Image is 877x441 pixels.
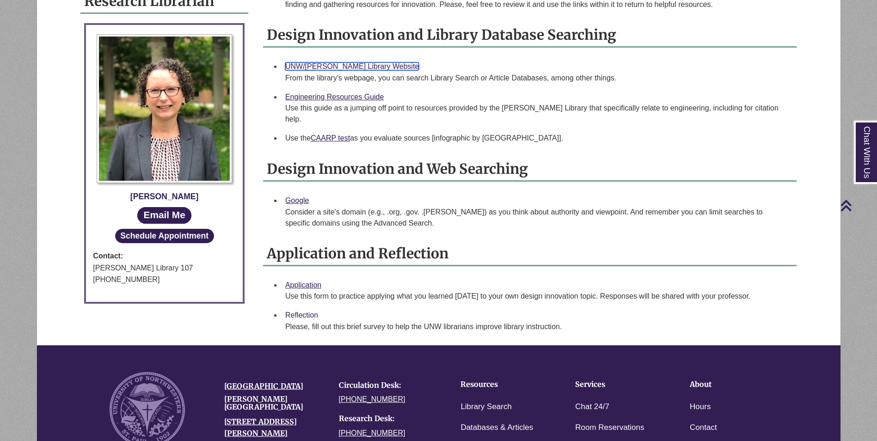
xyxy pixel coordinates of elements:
a: Google [285,196,309,204]
h4: Services [575,380,661,389]
a: Room Reservations [575,421,644,435]
a: Chat 24/7 [575,400,609,414]
h4: Resources [460,380,546,389]
a: Email Me [137,207,191,223]
div: From the library's webpage, you can search Library Search or Article Databases, among other things. [285,73,789,84]
div: Consider a site's domain (e.g., .org, .gov. .[PERSON_NAME]) as you think about authority and view... [285,207,789,229]
h2: Application and Reflection [263,242,797,266]
a: UNW/[PERSON_NAME] Library Website [285,62,419,70]
h4: About [690,380,776,389]
a: Back to Top [840,199,875,212]
div: Use this guide as a jumping off point to resources provided by the [PERSON_NAME] Library that spe... [285,103,789,125]
h4: [PERSON_NAME][GEOGRAPHIC_DATA] [224,395,325,411]
a: Engineering Resources Guide [285,93,384,101]
a: CAARP test [311,134,350,142]
h2: Design Innovation and Library Database Searching [263,23,797,48]
a: [GEOGRAPHIC_DATA] [224,381,303,391]
a: [PHONE_NUMBER] [339,395,405,403]
button: Schedule Appointment [115,229,214,243]
a: Reflection [285,311,318,319]
div: [PERSON_NAME] [93,190,236,203]
h4: Research Desk: [339,415,440,423]
img: Profile Photo [97,34,232,183]
a: Library Search [460,400,512,414]
a: Contact [690,421,717,435]
a: [PHONE_NUMBER] [339,429,405,437]
a: Hours [690,400,711,414]
div: [PERSON_NAME] Library 107 [93,262,236,274]
h4: Circulation Desk: [339,381,440,390]
li: Use the as you evaluate sources [infographic by [GEOGRAPHIC_DATA]]. [282,129,793,148]
a: Application [285,281,321,289]
strong: Contact: [93,250,236,262]
div: Please, fill out this brief survey to help ​the UNW librarians improve library instruction. [285,321,789,332]
div: [PHONE_NUMBER] [93,274,236,286]
a: Databases & Articles [460,421,533,435]
a: Profile Photo [PERSON_NAME] [93,34,236,203]
h2: Design Innovation and Web Searching [263,157,797,182]
div: Use this form to practice applying what you learned [DATE] to your own design innovation topic. R... [285,291,789,302]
